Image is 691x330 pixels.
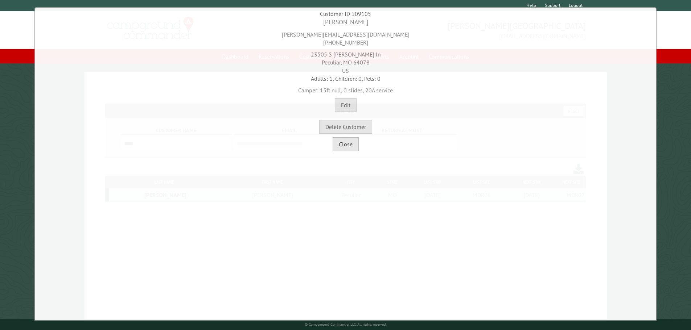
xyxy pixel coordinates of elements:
div: Camper: 15ft null, 0 slides, 20A service [37,83,654,94]
button: Close [333,137,359,151]
div: [PERSON_NAME][EMAIL_ADDRESS][DOMAIN_NAME] [PHONE_NUMBER] [37,27,654,47]
div: 23505 S [PERSON_NAME] ln Peculiar, MO 64078 US [37,47,654,75]
div: Customer ID 109105 [37,10,654,18]
div: [PERSON_NAME] [37,18,654,27]
div: Adults: 1, Children: 0, Pets: 0 [37,75,654,83]
button: Edit [335,98,357,112]
button: Delete Customer [319,120,372,134]
small: © Campground Commander LLC. All rights reserved. [305,322,387,327]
